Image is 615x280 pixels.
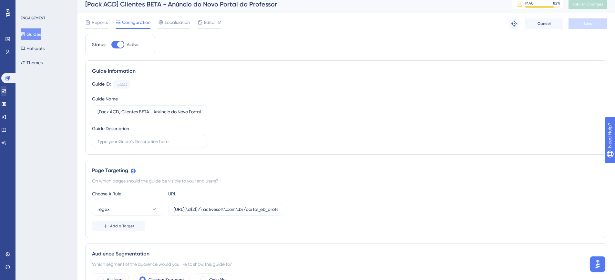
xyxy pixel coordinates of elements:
[97,108,201,115] input: Type your Guide’s Name here
[588,254,607,274] iframe: UserGuiding AI Assistant Launcher
[165,18,190,26] span: Localization
[204,18,216,26] span: Editor
[116,82,127,87] div: 151203
[92,167,600,174] div: Page Targeting
[21,16,45,21] div: ENGAGEMENT
[92,80,111,88] div: Guide ID:
[174,206,278,213] input: yourwebsite.com/path
[92,203,163,216] button: regex
[92,221,145,231] button: Add a Target
[92,67,600,75] div: Guide Information
[122,18,150,26] span: Configuration
[110,223,134,229] span: Add a Target
[21,43,45,54] button: Hotspots
[569,18,607,29] button: Save
[168,190,239,198] div: URL
[15,2,40,9] span: Need Help?
[92,95,118,103] div: Guide Name
[92,125,129,132] div: Guide Description
[538,21,551,26] span: Cancel
[21,57,43,68] button: Themes
[92,260,600,268] div: Which segment of the audience would you like to show this guide to?
[92,190,163,198] div: Choose A Rule
[92,18,108,26] span: Reports
[92,41,106,48] div: Status:
[583,21,592,26] span: Save
[525,18,563,29] button: Cancel
[92,177,600,185] div: On which pages should the guide be visible to your end users?
[97,138,201,145] input: Type your Guide’s Description here
[553,1,560,6] div: 82 %
[127,42,138,47] span: Active
[572,2,603,7] span: Publish Changes
[525,1,534,6] div: MAU
[92,250,600,258] div: Audience Segmentation
[97,205,109,213] span: regex
[21,28,41,40] button: Guides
